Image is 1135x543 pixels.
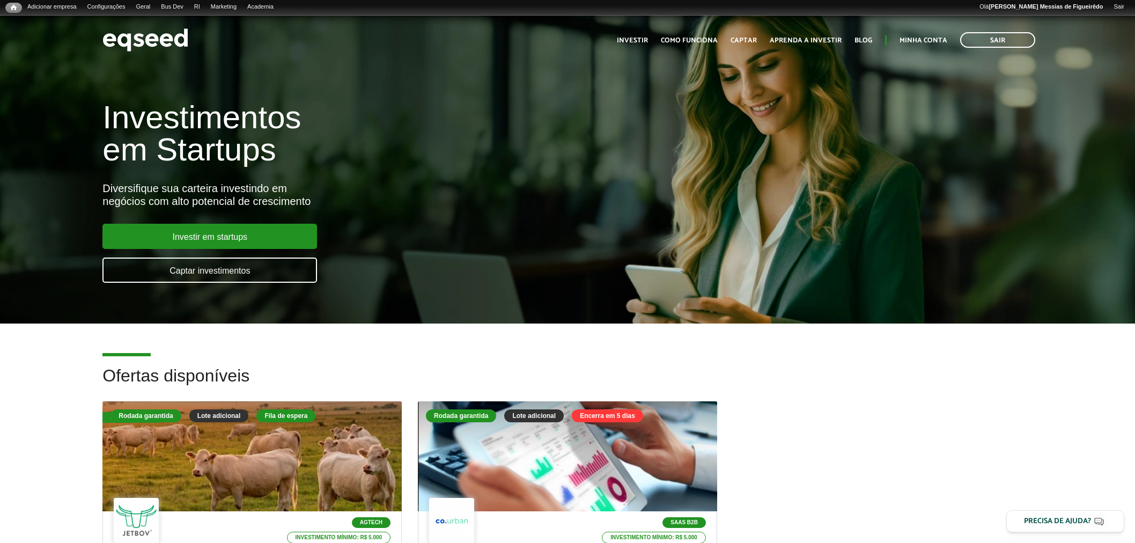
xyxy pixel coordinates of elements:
[189,3,205,11] a: RI
[156,3,189,11] a: Bus Dev
[242,3,279,11] a: Academia
[102,101,654,166] h1: Investimentos em Startups
[504,409,564,422] div: Lote adicional
[130,3,156,11] a: Geral
[102,224,317,249] a: Investir em startups
[205,3,242,11] a: Marketing
[426,409,496,422] div: Rodada garantida
[731,37,757,44] a: Captar
[854,37,872,44] a: Blog
[189,409,249,422] div: Lote adicional
[102,366,1032,401] h2: Ofertas disponíveis
[5,3,22,13] a: Início
[110,409,181,422] div: Rodada garantida
[989,3,1103,10] strong: [PERSON_NAME] Messias de Figueirêdo
[960,32,1035,48] a: Sair
[82,3,131,11] a: Configurações
[22,3,82,11] a: Adicionar empresa
[102,26,188,54] img: EqSeed
[1108,3,1130,11] a: Sair
[256,409,315,422] div: Fila de espera
[661,37,718,44] a: Como funciona
[900,37,947,44] a: Minha conta
[102,258,317,283] a: Captar investimentos
[102,182,654,208] div: Diversifique sua carteira investindo em negócios com alto potencial de crescimento
[102,412,163,423] div: Fila de espera
[974,3,1108,11] a: Olá[PERSON_NAME] Messias de Figueirêdo
[770,37,842,44] a: Aprenda a investir
[617,37,648,44] a: Investir
[572,409,643,422] div: Encerra em 5 dias
[662,517,706,528] p: SaaS B2B
[11,4,17,11] span: Início
[352,517,390,528] p: Agtech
